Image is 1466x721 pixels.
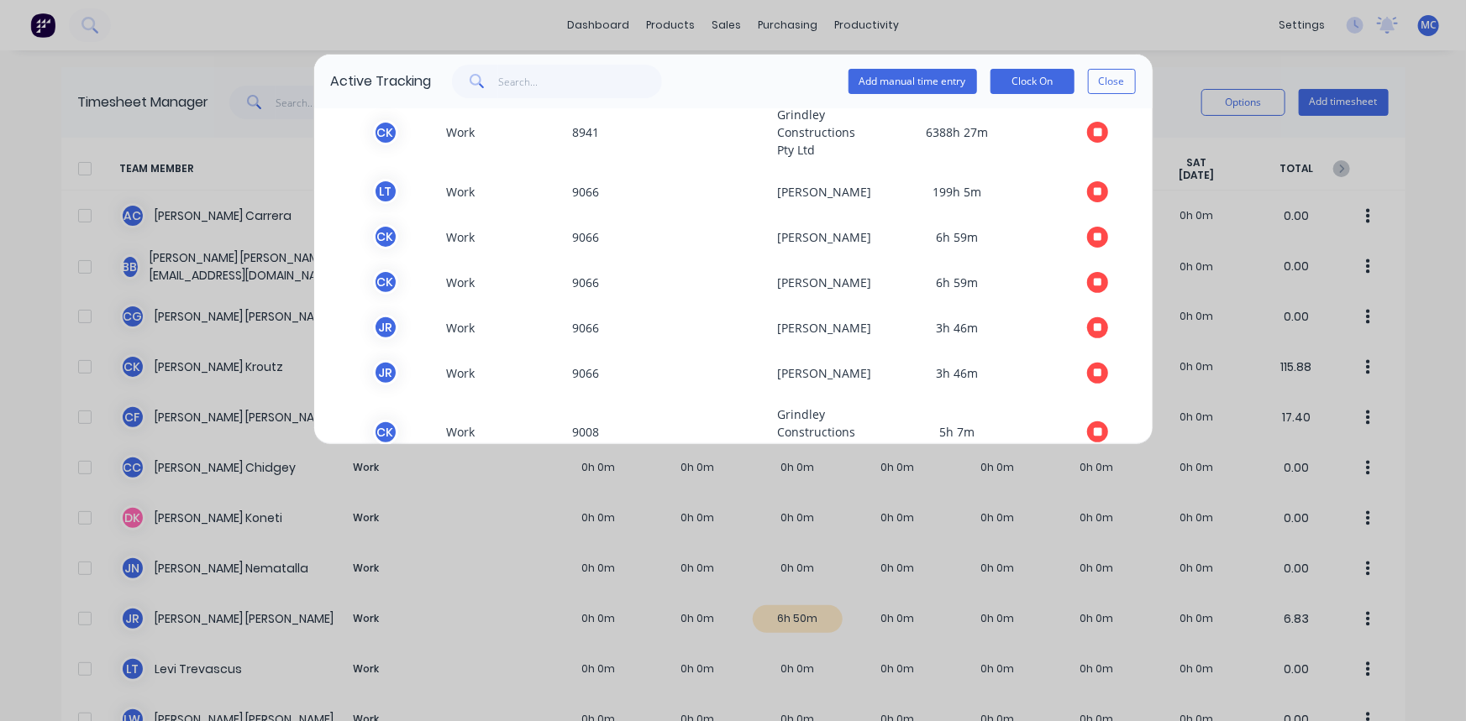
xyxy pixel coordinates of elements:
[771,106,855,159] span: Grindley Constructions Pty Ltd
[566,224,771,249] span: 9066
[373,179,398,204] div: L T
[855,315,1060,340] span: 3h 46m
[440,360,566,385] span: Work
[771,224,855,249] span: [PERSON_NAME]
[440,179,566,204] span: Work
[771,179,855,204] span: [PERSON_NAME]
[771,360,855,385] span: [PERSON_NAME]
[373,315,398,340] div: J R
[771,405,855,458] span: Grindley Constructions Pty Ltd
[373,360,398,385] div: J R
[566,106,771,159] span: 8941
[566,315,771,340] span: 9066
[855,360,1060,385] span: 3h 46m
[771,315,855,340] span: [PERSON_NAME]
[566,179,771,204] span: 9066
[566,269,771,295] span: 9066
[440,405,566,458] span: Work
[440,224,566,249] span: Work
[990,69,1075,94] button: Clock On
[373,120,398,145] div: C K
[855,106,1060,159] span: 6388h 27m
[1088,69,1136,94] button: Close
[566,360,771,385] span: 9066
[373,224,398,249] div: C K
[855,405,1060,458] span: 5h 7m
[849,69,977,94] button: Add manual time entry
[566,405,771,458] span: 9008
[771,269,855,295] span: [PERSON_NAME]
[440,106,566,159] span: Work
[440,269,566,295] span: Work
[440,315,566,340] span: Work
[373,420,398,445] div: C K
[855,269,1060,295] span: 6h 59m
[855,179,1060,204] span: 199h 5m
[331,71,432,91] div: Active Tracking
[855,224,1060,249] span: 6h 59m
[373,269,398,295] div: C K
[498,65,662,98] input: Search...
